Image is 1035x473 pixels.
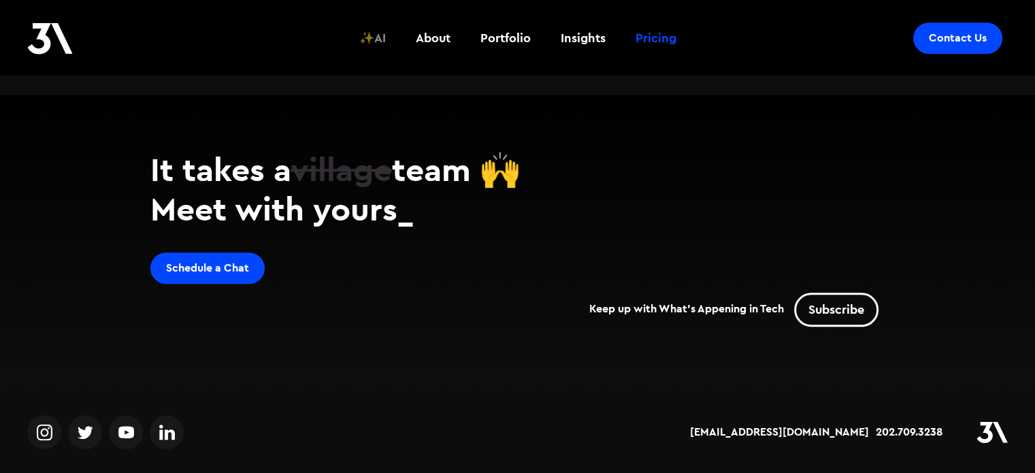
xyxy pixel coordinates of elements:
div: Insights [561,29,606,47]
div: Portfolio [480,29,531,47]
div: Keep up with What's Appening in Tech [589,293,885,327]
div: Schedule a Chat [166,261,249,275]
h2: It takes a team 🙌 [150,150,885,189]
a: ✨AI [351,13,394,63]
a: 202.709.3238 [876,425,942,439]
a: [EMAIL_ADDRESS][DOMAIN_NAME] [690,425,869,439]
a: Pricing [627,13,685,63]
a: Contact Us [913,22,1002,54]
div: Pricing [636,29,676,47]
a: About [408,13,459,63]
a: Schedule a Chat [150,252,265,284]
a: Subscribe [794,293,878,327]
div: ✨AI [359,29,386,47]
div: Contact Us [929,31,987,45]
a: Portfolio [472,13,539,63]
span: village [291,148,392,190]
a: Insights [553,13,614,63]
div: About [416,29,450,47]
h2: Meet with yours_ [150,189,885,229]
